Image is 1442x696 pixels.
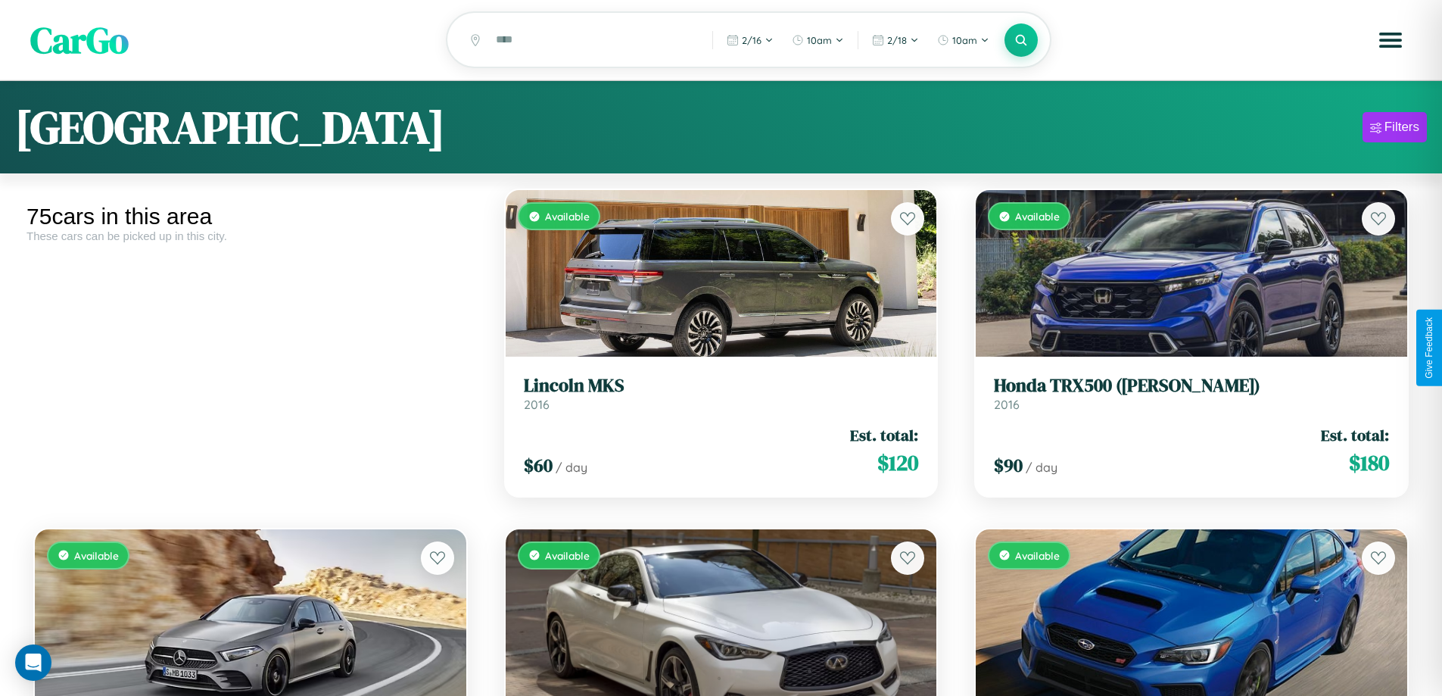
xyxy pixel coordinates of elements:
button: Filters [1363,112,1427,142]
div: Give Feedback [1424,317,1434,379]
span: 2016 [524,397,550,412]
span: CarGo [30,15,129,65]
span: 10am [952,34,977,46]
h3: Honda TRX500 ([PERSON_NAME]) [994,375,1389,397]
span: 2016 [994,397,1020,412]
span: Available [545,549,590,562]
span: / day [556,460,587,475]
span: 2 / 16 [742,34,761,46]
div: These cars can be picked up in this city. [26,229,475,242]
span: Est. total: [850,424,918,446]
div: Filters [1384,120,1419,135]
button: 2/16 [719,28,781,52]
span: Est. total: [1321,424,1389,446]
span: / day [1026,460,1057,475]
span: 2 / 18 [887,34,907,46]
button: Open menu [1369,19,1412,61]
h1: [GEOGRAPHIC_DATA] [15,96,445,158]
button: 2/18 [864,28,927,52]
div: Open Intercom Messenger [15,645,51,681]
span: $ 90 [994,453,1023,478]
a: Lincoln MKS2016 [524,375,919,412]
span: $ 180 [1349,448,1389,478]
div: 75 cars in this area [26,204,475,229]
span: 10am [807,34,832,46]
button: 10am [930,28,997,52]
button: 10am [784,28,852,52]
h3: Lincoln MKS [524,375,919,397]
span: Available [74,549,119,562]
span: Available [1015,210,1060,223]
span: Available [1015,549,1060,562]
span: $ 60 [524,453,553,478]
a: Honda TRX500 ([PERSON_NAME])2016 [994,375,1389,412]
span: Available [545,210,590,223]
span: $ 120 [877,448,918,478]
